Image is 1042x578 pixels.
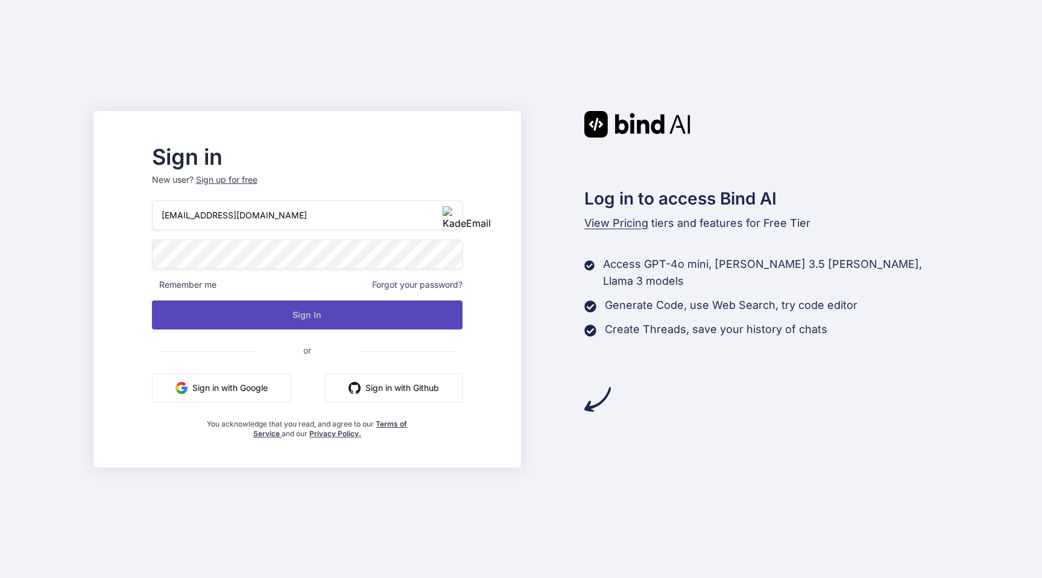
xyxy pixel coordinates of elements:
img: arrow [584,386,611,413]
p: Generate Code, use Web Search, try code editor [605,297,857,314]
p: tiers and features for Free Tier [584,215,949,232]
img: github [349,382,361,394]
a: Terms of Service [253,419,408,438]
p: Create Threads, save your history of chats [605,321,827,338]
input: Login or Email [152,200,463,230]
p: New user? [152,174,463,200]
h2: Sign in [152,147,463,167]
p: Access GPT-4o mini, [PERSON_NAME] 3.5 [PERSON_NAME], Llama 3 models [603,256,949,290]
div: Sign up for free [196,174,257,186]
img: Bind AI logo [584,111,690,138]
div: You acknowledge that you read, and agree to our and our [204,412,411,439]
img: google [175,382,188,394]
button: Sign in with Google [152,373,291,402]
img: KadeEmail [443,206,491,230]
span: View Pricing [584,217,648,229]
span: Forgot your password? [372,279,463,291]
button: Sign In [152,300,463,329]
span: or [255,335,359,365]
button: Sign in with Github [325,373,463,402]
h2: Log in to access Bind AI [584,186,949,211]
a: Privacy Policy. [309,429,361,438]
span: Remember me [152,279,216,291]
